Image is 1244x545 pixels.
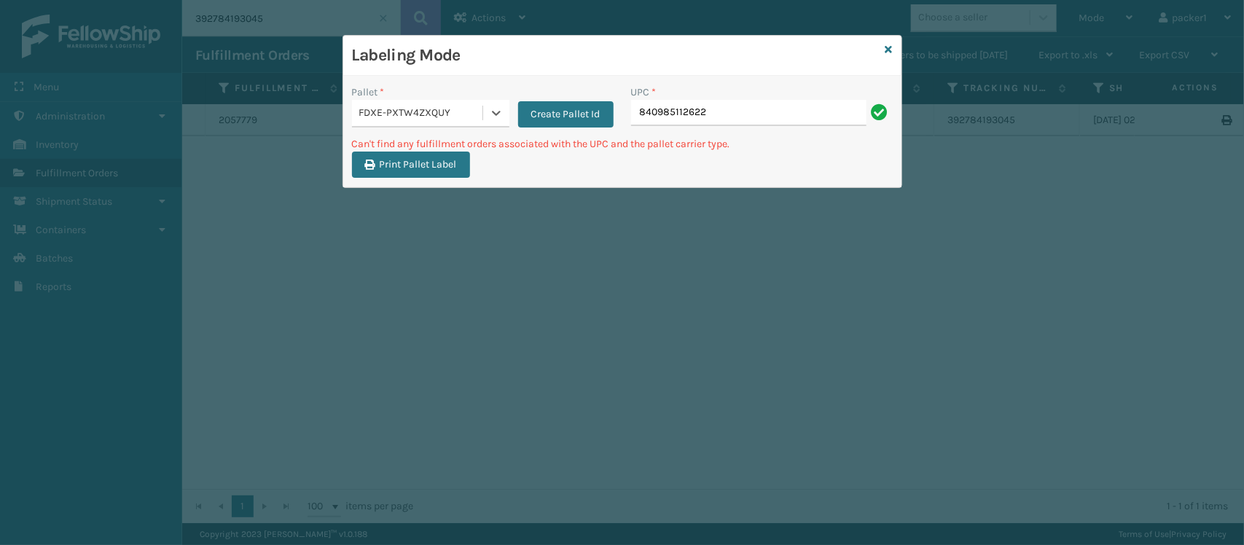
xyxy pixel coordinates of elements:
h3: Labeling Mode [352,44,880,66]
button: Create Pallet Id [518,101,614,128]
div: FDXE-PXTW4ZXQUY [359,106,484,121]
label: UPC [631,85,657,100]
label: Pallet [352,85,385,100]
p: Can't find any fulfillment orders associated with the UPC and the pallet carrier type. [352,136,893,152]
button: Print Pallet Label [352,152,470,178]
